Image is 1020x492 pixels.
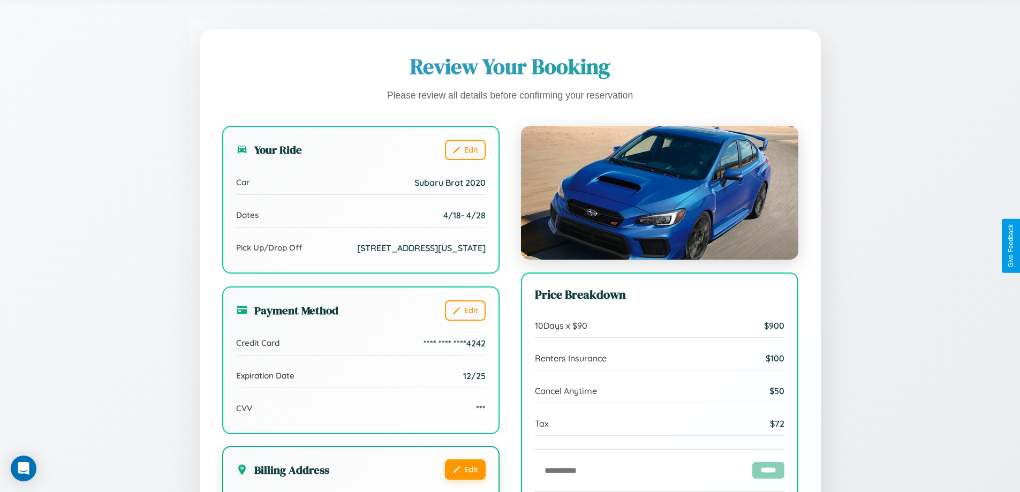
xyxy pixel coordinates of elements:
h3: Billing Address [236,462,329,478]
h3: Your Ride [236,142,302,157]
h3: Payment Method [236,302,338,318]
button: Edit [445,140,486,160]
button: Edit [445,459,486,480]
button: Edit [445,300,486,321]
span: Renters Insurance [535,353,607,364]
img: Subaru Brat [521,126,798,260]
span: 12/25 [463,370,486,381]
span: $ 72 [770,418,784,429]
span: 10 Days x $ 90 [535,320,587,331]
span: $ 100 [766,353,784,364]
span: Dates [236,210,259,220]
div: Open Intercom Messenger [11,456,36,481]
span: Subaru Brat 2020 [414,177,486,188]
h1: Review Your Booking [222,52,798,81]
div: Give Feedback [1007,224,1015,268]
span: Expiration Date [236,370,294,381]
h3: Price Breakdown [535,286,784,303]
span: CVV [236,403,252,413]
p: Please review all details before confirming your reservation [222,87,798,104]
span: $ 900 [764,320,784,331]
span: $ 50 [769,385,784,396]
span: Tax [535,418,549,429]
span: [STREET_ADDRESS][US_STATE] [357,243,486,253]
span: Car [236,177,250,187]
span: Credit Card [236,338,279,348]
span: Cancel Anytime [535,385,597,396]
span: 4 / 18 - 4 / 28 [443,210,486,221]
span: Pick Up/Drop Off [236,243,303,253]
